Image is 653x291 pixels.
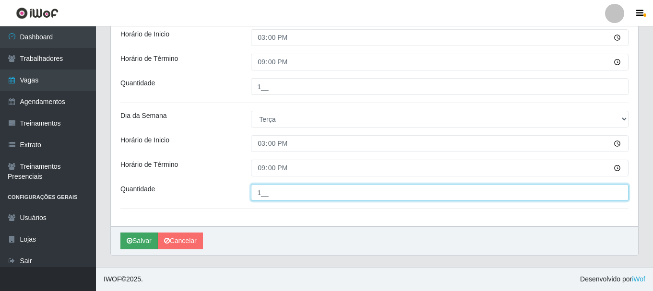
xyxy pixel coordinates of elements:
button: Salvar [120,233,158,249]
input: Informe a quantidade... [251,184,629,201]
label: Horário de Inicio [120,135,169,145]
span: IWOF [104,275,121,283]
img: CoreUI Logo [16,7,59,19]
input: 00:00 [251,29,629,46]
input: 00:00 [251,160,629,176]
span: Desenvolvido por [580,274,645,284]
a: iWof [632,275,645,283]
a: Cancelar [158,233,203,249]
input: Informe a quantidade... [251,78,629,95]
input: 00:00 [251,54,629,70]
label: Dia da Semana [120,111,167,121]
input: 00:00 [251,135,629,152]
span: © 2025 . [104,274,143,284]
label: Quantidade [120,184,155,194]
label: Horário de Inicio [120,29,169,39]
label: Horário de Término [120,54,178,64]
label: Horário de Término [120,160,178,170]
label: Quantidade [120,78,155,88]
